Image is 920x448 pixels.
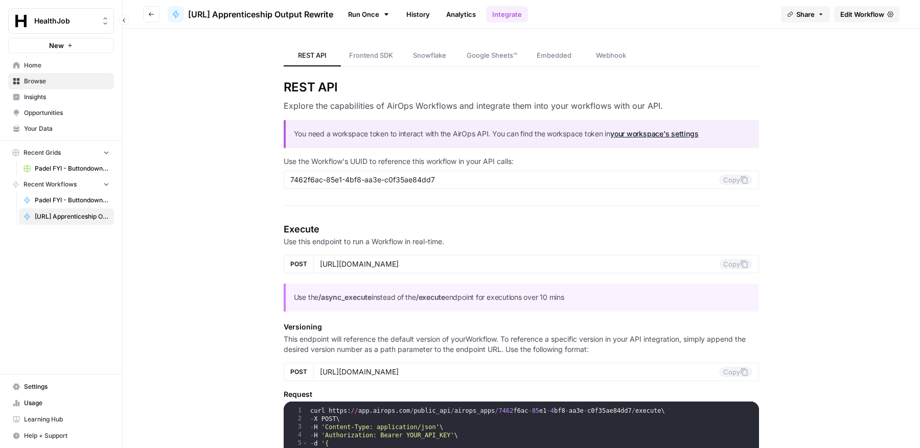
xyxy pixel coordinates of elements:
[719,259,752,269] button: Copy
[24,77,109,86] span: Browse
[302,439,308,447] span: Toggle code folding, rows 5 through 10
[284,389,760,399] h5: Request
[834,6,900,22] a: Edit Workflow
[8,411,114,428] a: Learning Hub
[24,382,109,391] span: Settings
[35,164,109,173] span: Padel FYI - Buttondown -Newsletter Generation Grid
[610,129,698,138] a: your workspace's settings
[284,407,308,415] div: 1
[24,148,61,157] span: Recent Grids
[8,395,114,411] a: Usage
[19,208,114,225] a: [URL] Apprenticeship Output Rewrite
[840,9,884,19] span: Edit Workflow
[24,61,109,70] span: Home
[458,45,525,66] a: Google Sheets™
[596,50,626,60] span: Webhook
[8,38,114,53] button: New
[284,439,308,447] div: 5
[34,16,96,26] span: HealthJob
[294,292,751,303] p: Use the instead of the endpoint for executions over 10 mins
[284,79,760,96] h2: REST API
[24,108,109,117] span: Opportunities
[24,92,109,102] span: Insights
[49,40,64,51] span: New
[8,73,114,89] a: Browse
[35,196,109,205] span: Padel FYI - Buttondown -Newsletter Generation
[467,50,517,60] span: Google Sheets™
[19,160,114,177] a: Padel FYI - Buttondown -Newsletter Generation Grid
[8,379,114,395] a: Settings
[583,45,640,66] a: Webhook
[8,89,114,105] a: Insights
[24,431,109,440] span: Help + Support
[413,50,446,60] span: Snowflake
[284,237,760,247] p: Use this endpoint to run a Workflow in real-time.
[8,428,114,444] button: Help + Support
[284,322,760,332] h5: Versioning
[24,415,109,424] span: Learning Hub
[290,260,307,269] span: POST
[537,50,571,60] span: Embedded
[8,8,114,34] button: Workspace: HealthJob
[284,156,760,167] p: Use the Workflow's UUID to reference this workflow in your API calls:
[486,6,528,22] a: Integrate
[24,398,109,408] span: Usage
[525,45,583,66] a: Embedded
[284,423,308,431] div: 3
[8,177,114,192] button: Recent Workflows
[400,6,436,22] a: History
[168,6,333,22] a: [URL] Apprenticeship Output Rewrite
[188,8,333,20] span: [URL] Apprenticeship Output Rewrite
[719,175,752,185] button: Copy
[401,45,458,66] a: Snowflake
[298,50,327,60] span: REST API
[24,180,77,189] span: Recent Workflows
[8,145,114,160] button: Recent Grids
[284,45,341,66] a: REST API
[35,212,109,221] span: [URL] Apprenticeship Output Rewrite
[290,367,307,376] span: POST
[284,222,760,237] h4: Execute
[349,50,393,60] span: Frontend SDK
[416,293,445,301] strong: /execute
[294,128,751,140] p: You need a workspace token to interact with the AirOps API. You can find the workspace token in
[12,12,30,30] img: HealthJob Logo
[440,6,482,22] a: Analytics
[796,9,815,19] span: Share
[284,431,308,439] div: 4
[8,121,114,137] a: Your Data
[318,293,372,301] strong: /async_execute
[341,45,401,66] a: Frontend SDK
[8,57,114,74] a: Home
[284,415,308,423] div: 2
[284,334,760,355] p: This endpoint will reference the default version of your Workflow . To reference a specific versi...
[8,105,114,121] a: Opportunities
[19,192,114,208] a: Padel FYI - Buttondown -Newsletter Generation
[284,100,760,112] h3: Explore the capabilities of AirOps Workflows and integrate them into your workflows with our API.
[781,6,830,22] button: Share
[341,6,396,23] a: Run Once
[719,367,752,377] button: Copy
[24,124,109,133] span: Your Data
